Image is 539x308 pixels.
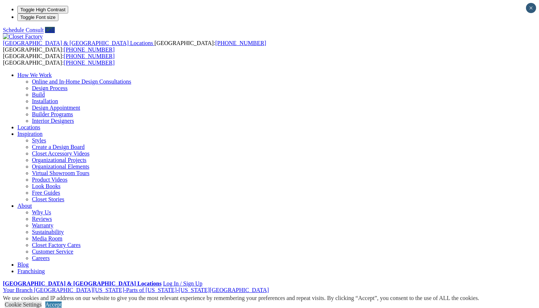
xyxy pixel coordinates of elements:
[32,190,60,196] a: Free Guides
[32,157,86,163] a: Organizational Projects
[32,163,89,170] a: Organizational Elements
[3,40,153,46] span: [GEOGRAPHIC_DATA] & [GEOGRAPHIC_DATA] Locations
[32,105,80,111] a: Design Appointment
[17,6,68,13] button: Toggle High Contrast
[32,144,85,150] a: Create a Design Board
[32,111,73,117] a: Builder Programs
[32,255,50,261] a: Careers
[32,177,67,183] a: Product Videos
[17,124,40,130] a: Locations
[32,209,51,215] a: Why Us
[3,280,161,287] a: [GEOGRAPHIC_DATA] & [GEOGRAPHIC_DATA] Locations
[5,301,42,308] a: Cookie Settings
[32,229,64,235] a: Sustainability
[32,150,90,157] a: Closet Accessory Videos
[32,242,81,248] a: Closet Factory Cares
[3,33,43,40] img: Closet Factory
[32,235,62,242] a: Media Room
[32,222,53,228] a: Warranty
[3,287,269,293] a: Your Branch [GEOGRAPHIC_DATA][US_STATE]-Parts of [US_STATE]-[US_STATE][GEOGRAPHIC_DATA]
[32,118,74,124] a: Interior Designers
[34,287,269,293] span: [GEOGRAPHIC_DATA][US_STATE]-Parts of [US_STATE]-[US_STATE][GEOGRAPHIC_DATA]
[32,196,64,202] a: Closet Stories
[64,60,115,66] a: [PHONE_NUMBER]
[32,170,90,176] a: Virtual Showroom Tours
[32,248,73,255] a: Customer Service
[20,15,55,20] span: Toggle Font size
[20,7,65,12] span: Toggle High Contrast
[17,203,32,209] a: About
[45,301,62,308] a: Accept
[32,216,52,222] a: Reviews
[17,72,52,78] a: How We Work
[64,46,115,53] a: [PHONE_NUMBER]
[3,295,479,301] div: We use cookies and IP address on our website to give you the most relevant experience by remember...
[64,53,115,59] a: [PHONE_NUMBER]
[32,183,61,189] a: Look Books
[3,287,32,293] span: Your Branch
[3,40,266,53] span: [GEOGRAPHIC_DATA]: [GEOGRAPHIC_DATA]:
[45,27,55,33] a: Call
[526,3,536,13] button: Close
[32,137,46,143] a: Styles
[17,262,29,268] a: Blog
[32,98,58,104] a: Installation
[17,131,42,137] a: Inspiration
[163,280,202,287] a: Log In / Sign Up
[3,40,155,46] a: [GEOGRAPHIC_DATA] & [GEOGRAPHIC_DATA] Locations
[32,78,131,85] a: Online and In-Home Design Consultations
[17,268,45,274] a: Franchising
[32,85,67,91] a: Design Process
[32,92,45,98] a: Build
[3,53,115,66] span: [GEOGRAPHIC_DATA]: [GEOGRAPHIC_DATA]:
[17,13,58,21] button: Toggle Font size
[3,27,44,33] a: Schedule Consult
[215,40,266,46] a: [PHONE_NUMBER]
